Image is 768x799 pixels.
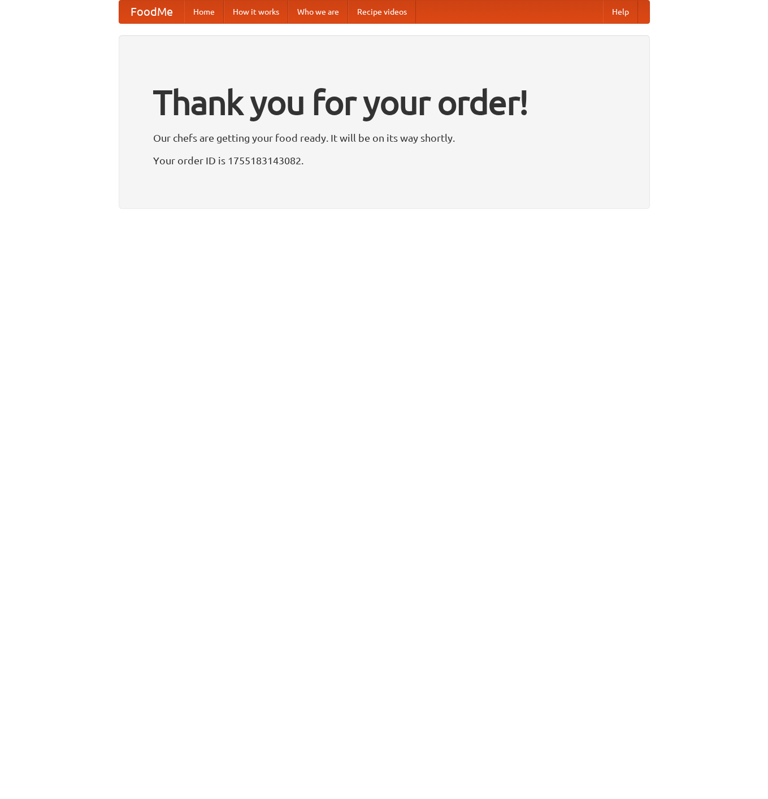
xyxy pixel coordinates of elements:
a: How it works [224,1,288,23]
h1: Thank you for your order! [153,75,615,129]
a: Help [603,1,638,23]
a: Home [184,1,224,23]
a: FoodMe [119,1,184,23]
p: Your order ID is 1755183143082. [153,152,615,169]
a: Recipe videos [348,1,416,23]
p: Our chefs are getting your food ready. It will be on its way shortly. [153,129,615,146]
a: Who we are [288,1,348,23]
